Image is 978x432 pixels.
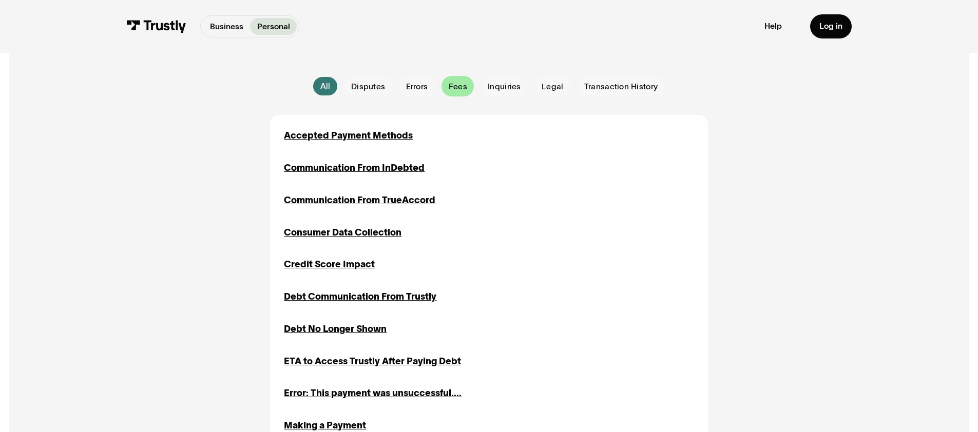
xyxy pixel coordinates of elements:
a: Error: This payment was unsuccessful.... [284,386,462,400]
aside: Language selected: English (United States) [10,415,62,428]
span: Transaction History [584,81,658,92]
div: Log in [819,21,842,31]
a: Consumer Data Collection [284,226,401,240]
span: Legal [542,81,563,92]
span: Fees [449,81,467,92]
a: Communication From TrueAccord [284,193,435,207]
a: Accepted Payment Methods [284,129,413,143]
a: Debt No Longer Shown [284,322,387,336]
a: ETA to Access Trustly After Paying Debt [284,355,461,368]
span: Errors [406,81,428,92]
span: Disputes [351,81,385,92]
div: All [320,81,331,92]
a: Credit Score Impact [284,258,375,271]
p: Business [210,21,243,33]
a: Debt Communication From Trustly [284,290,436,304]
ul: Language list [21,415,62,428]
a: Communication From InDebted [284,161,425,175]
form: Email Form [270,76,707,96]
a: Log in [810,14,852,38]
span: Inquiries [488,81,521,92]
a: All [313,77,337,95]
a: Personal [250,18,297,35]
p: Personal [257,21,290,33]
a: Business [203,18,250,35]
a: Help [764,21,782,31]
img: Trustly Logo [126,20,186,33]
